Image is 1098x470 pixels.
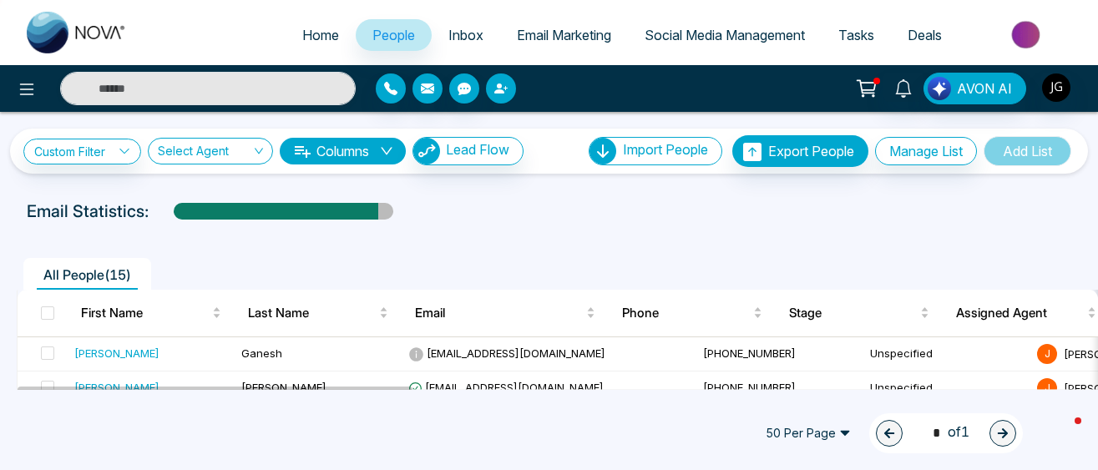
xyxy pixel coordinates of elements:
[74,379,159,396] div: [PERSON_NAME]
[248,303,376,323] span: Last Name
[967,16,1088,53] img: Market-place.gif
[1037,344,1057,364] span: J
[703,381,796,394] span: [PHONE_NUMBER]
[23,139,141,164] a: Custom Filter
[280,138,406,164] button: Columnsdown
[413,138,440,164] img: Lead Flow
[1037,378,1057,398] span: J
[703,346,796,360] span: [PHONE_NUMBER]
[863,371,1030,406] td: Unspecified
[415,303,583,323] span: Email
[241,381,326,394] span: [PERSON_NAME]
[406,137,524,165] a: Lead FlowLead Flow
[372,27,415,43] span: People
[500,19,628,51] a: Email Marketing
[1041,413,1081,453] iframe: Intercom live chat
[609,290,776,336] th: Phone
[241,346,282,360] span: Ganesh
[789,303,917,323] span: Stage
[517,27,611,43] span: Email Marketing
[622,303,750,323] span: Phone
[776,290,943,336] th: Stage
[302,27,339,43] span: Home
[446,141,509,158] span: Lead Flow
[37,266,138,283] span: All People ( 15 )
[923,422,969,444] span: of 1
[923,73,1026,104] button: AVON AI
[928,77,951,100] img: Lead Flow
[408,346,605,360] span: [EMAIL_ADDRESS][DOMAIN_NAME]
[81,303,209,323] span: First Name
[432,19,500,51] a: Inbox
[1042,73,1070,102] img: User Avatar
[754,420,863,447] span: 50 Per Page
[875,137,977,165] button: Manage List
[838,27,874,43] span: Tasks
[412,137,524,165] button: Lead Flow
[645,27,805,43] span: Social Media Management
[408,381,604,394] span: [EMAIL_ADDRESS][DOMAIN_NAME]
[768,143,854,159] span: Export People
[74,345,159,361] div: [PERSON_NAME]
[908,27,942,43] span: Deals
[732,135,868,167] button: Export People
[235,290,402,336] th: Last Name
[957,78,1012,99] span: AVON AI
[628,19,822,51] a: Social Media Management
[448,27,483,43] span: Inbox
[286,19,356,51] a: Home
[380,144,393,158] span: down
[822,19,891,51] a: Tasks
[27,12,127,53] img: Nova CRM Logo
[356,19,432,51] a: People
[956,303,1084,323] span: Assigned Agent
[863,337,1030,371] td: Unspecified
[623,141,708,158] span: Import People
[27,199,149,224] p: Email Statistics:
[402,290,609,336] th: Email
[891,19,959,51] a: Deals
[68,290,235,336] th: First Name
